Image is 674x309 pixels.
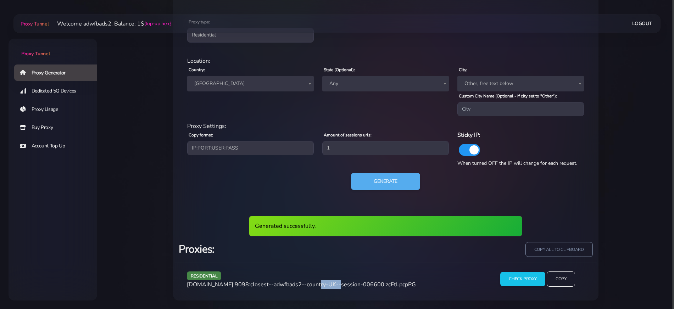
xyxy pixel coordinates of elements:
[459,93,557,99] label: Custom City Name (Optional - If city set to "Other"):
[183,122,589,130] div: Proxy Settings:
[189,132,213,138] label: Copy format:
[187,271,222,280] span: residential
[459,67,467,73] label: City:
[187,281,416,288] span: [DOMAIN_NAME]:9098:closest--adwfbads2--country-UK--session-006600:zcFtLpcpPG
[14,138,103,154] a: Account Top Up
[183,57,589,65] div: Location:
[9,39,97,57] a: Proxy Tunnel
[49,19,172,28] li: Welcome adwfbads2. Balance: 1$
[144,20,172,27] a: (top-up here)
[19,18,49,29] a: Proxy Tunnel
[547,271,575,287] input: Copy
[191,79,310,89] span: United Kingdom
[21,21,49,27] span: Proxy Tunnel
[457,130,584,140] h6: Sticky IP:
[14,83,103,99] a: Dedicated 5G Devices
[327,79,445,89] span: Any
[324,132,372,138] label: Amount of sessions urls:
[14,64,103,81] a: Proxy Generator
[351,173,420,190] button: Generate
[189,67,205,73] label: Country:
[14,101,103,118] a: Proxy Usage
[14,119,103,136] a: Buy Proxy
[569,193,665,300] iframe: Webchat Widget
[249,216,522,236] div: Generated successfully.
[187,76,314,91] span: United Kingdom
[324,67,355,73] label: State (Optional):
[632,17,652,30] a: Logout
[457,102,584,116] input: City
[457,76,584,91] span: Other, free text below
[322,76,449,91] span: Any
[525,242,593,257] input: copy all to clipboard
[462,79,580,89] span: Other, free text below
[457,160,577,167] span: When turned OFF the IP will change for each request.
[179,242,381,257] h3: Proxies:
[500,272,545,286] input: Check Proxy
[21,50,50,57] span: Proxy Tunnel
